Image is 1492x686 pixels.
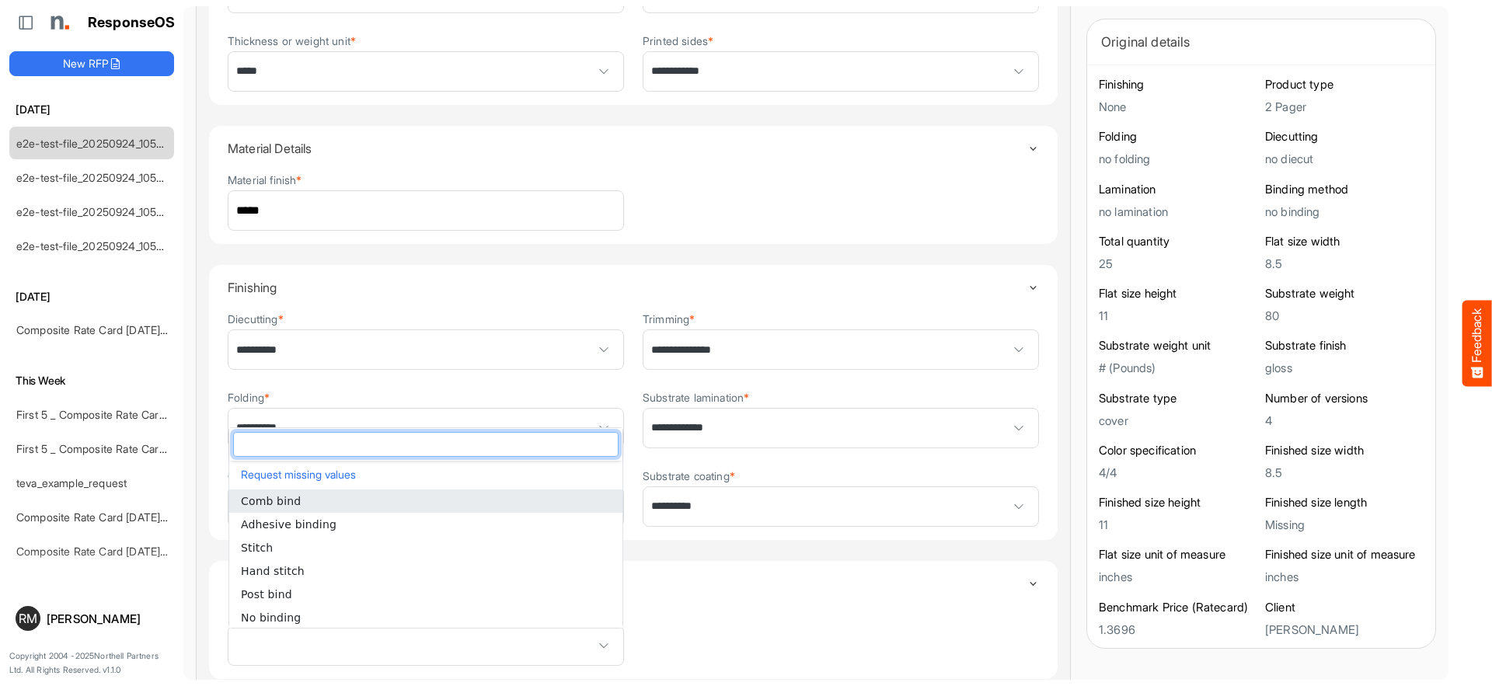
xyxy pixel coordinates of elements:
h6: Number of versions [1265,391,1424,406]
label: Thickness or weight unit [228,35,356,47]
summary: Toggle content [228,126,1039,171]
summary: Toggle content [228,265,1039,310]
a: First 5 _ Composite Rate Card [DATE] (2) [16,408,218,421]
span: Stitch [241,541,273,554]
input: dropdownlistfilter [234,433,618,456]
label: Substrate coating [643,470,735,482]
h5: gloss [1265,361,1424,374]
p: Copyright 2004 - 2025 Northell Partners Ltd. All Rights Reserved. v 1.1.0 [9,649,174,677]
label: Binding method [228,609,312,621]
img: Northell [43,7,74,38]
h5: 11 [1099,518,1257,531]
summary: Toggle content [228,561,1039,606]
h6: Folding [1099,129,1257,145]
label: Diecutting [228,313,284,325]
h5: inches [1099,570,1257,583]
h5: inches [1265,570,1424,583]
h5: 4/4 [1099,466,1257,479]
h4: Finishing [228,280,1027,294]
h6: Flat size width [1265,234,1424,249]
h5: Missing [1265,518,1424,531]
h6: [DATE] [9,288,174,305]
h5: 8.5 [1265,466,1424,479]
h6: Finished size unit of measure [1265,547,1424,562]
a: e2e-test-file_20250924_105226 [16,239,176,252]
a: Composite Rate Card [DATE]_smaller [16,323,200,336]
div: [PERSON_NAME] [47,613,168,625]
label: Material finish [228,174,302,186]
h6: Substrate weight [1265,286,1424,301]
h6: Binding method [1265,182,1424,197]
h5: no diecut [1265,152,1424,165]
h5: None [1099,100,1257,113]
h4: Material Details [228,141,1027,155]
h6: Color specification [1099,443,1257,458]
h6: Client [1265,600,1424,615]
h6: Substrate weight unit [1099,338,1257,353]
h5: no folding [1099,152,1257,165]
div: dropdownlist [228,427,623,628]
h1: ResponseOS [88,15,176,31]
button: Request missing values [237,465,615,485]
h5: [PERSON_NAME] [1265,623,1424,636]
a: Composite Rate Card [DATE]_smaller [16,545,200,558]
a: e2e-test-file_20250924_105318 [16,205,173,218]
span: RM [19,612,37,625]
span: Adhesive binding [241,518,336,531]
h5: 11 [1099,309,1257,322]
h6: This Week [9,372,174,389]
a: e2e-test-file_20250924_105529 [16,171,176,184]
span: No binding [241,611,301,624]
button: Feedback [1462,300,1492,386]
span: Comb bind [241,495,301,507]
h5: 4 [1265,414,1424,427]
h6: Flat size unit of measure [1099,547,1257,562]
h6: Substrate finish [1265,338,1424,353]
h6: Finished size length [1265,495,1424,510]
a: First 5 _ Composite Rate Card [DATE] (2) [16,442,218,455]
h5: 2 Pager [1265,100,1424,113]
h5: 1.3696 [1099,623,1257,636]
h6: Finished size width [1265,443,1424,458]
h4: Bound Print [228,576,1027,590]
a: teva_example_request [16,476,127,489]
span: Post bind [241,588,292,601]
h5: 25 [1099,257,1257,270]
h6: Lamination [1099,182,1257,197]
div: Original details [1101,31,1421,53]
h5: no lamination [1099,205,1257,218]
h6: Finished size height [1099,495,1257,510]
label: Folding [228,392,270,403]
h6: [DATE] [9,101,174,118]
h6: Diecutting [1265,129,1424,145]
label: Trimming [643,313,695,325]
h5: # (Pounds) [1099,361,1257,374]
a: Composite Rate Card [DATE]_smaller [16,510,200,524]
h6: Product type [1265,77,1424,92]
label: Printed sides [643,35,713,47]
label: Substrate lamination [643,392,749,403]
a: e2e-test-file_20250924_105827 [16,137,175,150]
h5: 80 [1265,309,1424,322]
h5: cover [1099,414,1257,427]
h6: Flat size height [1099,286,1257,301]
h6: Finishing [1099,77,1257,92]
h5: 8.5 [1265,257,1424,270]
span: Hand stitch [241,565,305,577]
h5: no binding [1265,205,1424,218]
button: New RFP [9,51,174,76]
h6: Total quantity [1099,234,1257,249]
h6: Substrate type [1099,391,1257,406]
label: Cover lamination [228,470,317,482]
h6: Benchmark Price (Ratecard) [1099,600,1257,615]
